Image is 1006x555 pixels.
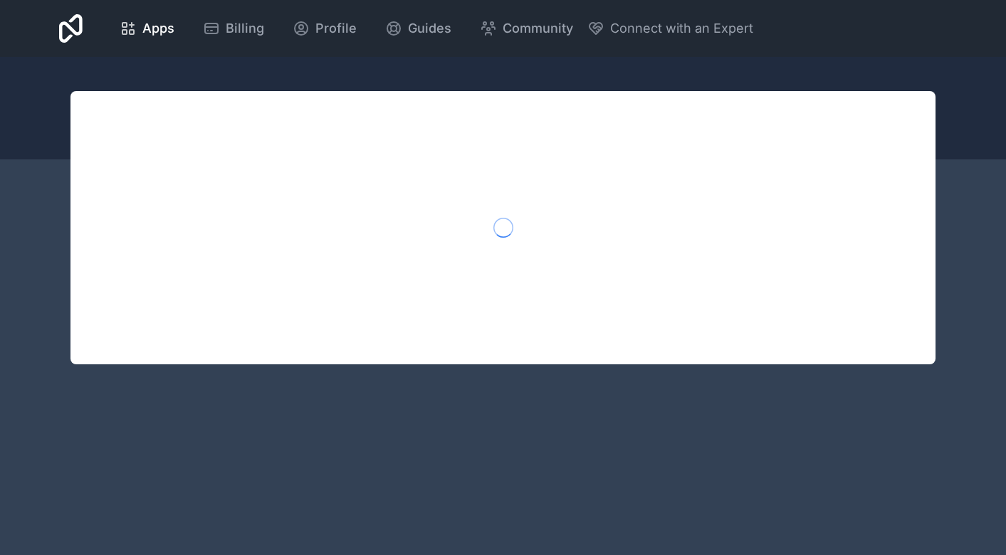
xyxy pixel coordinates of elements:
a: Guides [374,13,463,44]
span: Community [503,18,573,38]
span: Billing [226,18,264,38]
span: Connect with an Expert [610,18,753,38]
button: Connect with an Expert [587,18,753,38]
span: Apps [142,18,174,38]
a: Billing [192,13,276,44]
a: Profile [281,13,368,44]
a: Apps [108,13,186,44]
a: Community [468,13,585,44]
span: Guides [408,18,451,38]
span: Profile [315,18,357,38]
